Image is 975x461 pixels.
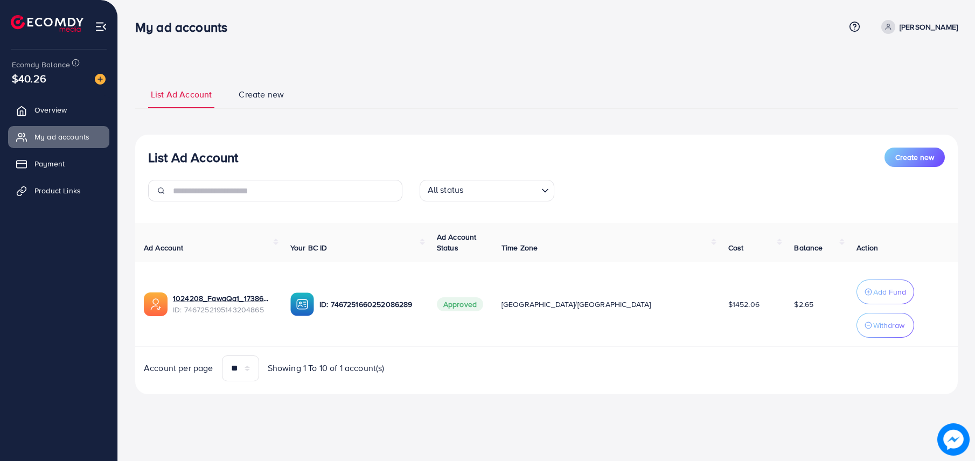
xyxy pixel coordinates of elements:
[34,131,89,142] span: My ad accounts
[12,59,70,70] span: Ecomdy Balance
[290,292,314,316] img: ic-ba-acc.ded83a64.svg
[794,242,823,253] span: Balance
[502,299,651,310] span: [GEOGRAPHIC_DATA]/[GEOGRAPHIC_DATA]
[873,319,904,332] p: Withdraw
[873,285,906,298] p: Add Fund
[426,181,466,199] span: All status
[173,304,273,315] span: ID: 7467252195143204865
[173,293,273,315] div: <span class='underline'>1024208_FawaQa1_1738605147168</span></br>7467252195143204865
[95,20,107,33] img: menu
[895,152,934,163] span: Create new
[900,20,958,33] p: [PERSON_NAME]
[466,182,537,199] input: Search for option
[144,242,184,253] span: Ad Account
[8,99,109,121] a: Overview
[794,299,813,310] span: $2.65
[420,180,554,201] div: Search for option
[437,232,477,253] span: Ad Account Status
[268,362,385,374] span: Showing 1 To 10 of 1 account(s)
[319,298,420,311] p: ID: 7467251660252086289
[151,88,212,101] span: List Ad Account
[856,280,914,304] button: Add Fund
[11,15,83,32] img: logo
[144,292,168,316] img: ic-ads-acc.e4c84228.svg
[135,19,236,35] h3: My ad accounts
[856,242,878,253] span: Action
[290,242,328,253] span: Your BC ID
[877,20,958,34] a: [PERSON_NAME]
[12,71,46,86] span: $40.26
[148,150,238,165] h3: List Ad Account
[95,74,106,85] img: image
[239,88,284,101] span: Create new
[885,148,945,167] button: Create new
[34,185,81,196] span: Product Links
[728,299,760,310] span: $1452.06
[34,158,65,169] span: Payment
[34,104,67,115] span: Overview
[728,242,744,253] span: Cost
[502,242,538,253] span: Time Zone
[937,423,970,456] img: image
[856,313,914,338] button: Withdraw
[8,180,109,201] a: Product Links
[437,297,483,311] span: Approved
[8,126,109,148] a: My ad accounts
[173,293,273,304] a: 1024208_FawaQa1_1738605147168
[144,362,213,374] span: Account per page
[8,153,109,174] a: Payment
